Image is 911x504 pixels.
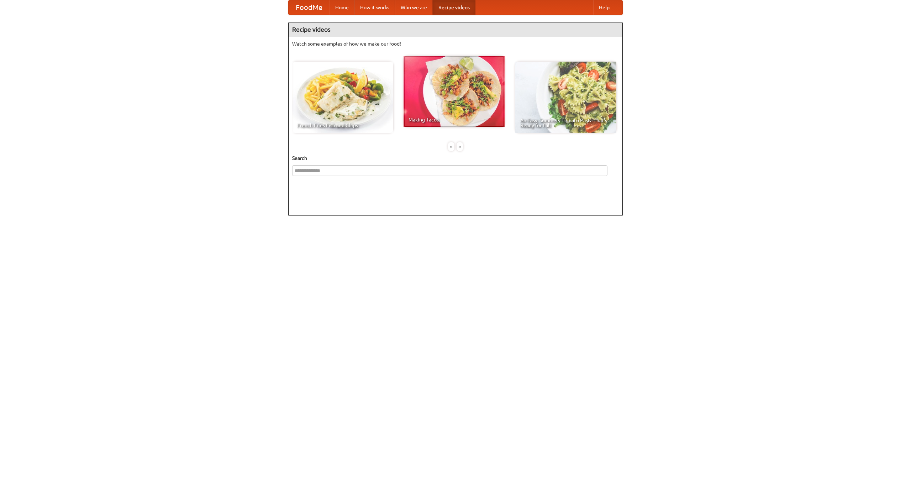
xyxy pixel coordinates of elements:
[409,117,500,122] span: Making Tacos
[520,118,611,128] span: An Easy, Summery Tomato Pasta That's Ready for Fall
[515,62,616,133] a: An Easy, Summery Tomato Pasta That's Ready for Fall
[292,62,393,133] a: French Fries Fish and Chips
[292,155,619,162] h5: Search
[354,0,395,15] a: How it works
[404,56,505,127] a: Making Tacos
[289,0,330,15] a: FoodMe
[297,123,388,128] span: French Fries Fish and Chips
[330,0,354,15] a: Home
[448,142,454,151] div: «
[457,142,463,151] div: »
[593,0,615,15] a: Help
[292,40,619,47] p: Watch some examples of how we make our food!
[289,22,622,37] h4: Recipe videos
[433,0,475,15] a: Recipe videos
[395,0,433,15] a: Who we are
